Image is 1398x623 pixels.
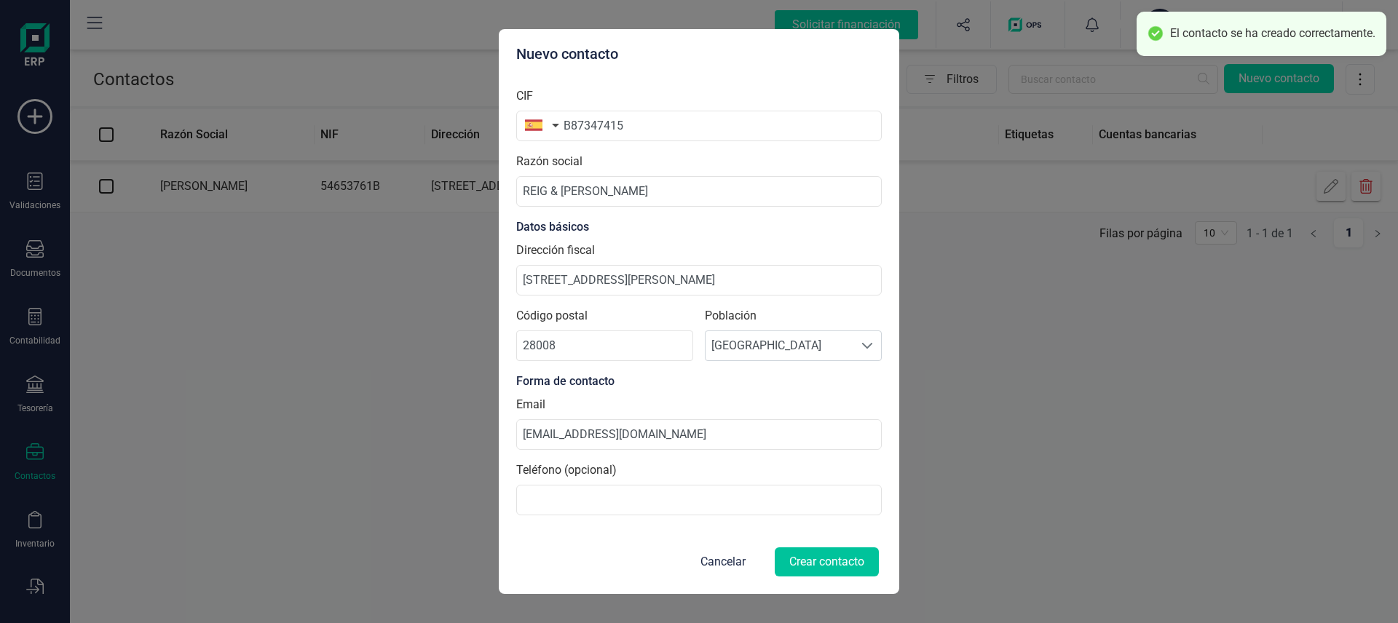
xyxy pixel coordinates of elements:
[1170,26,1375,41] div: El contacto se ha creado correctamente.
[706,331,853,360] span: [GEOGRAPHIC_DATA]
[516,461,617,479] label: Teléfono (opcional)
[516,242,595,259] label: Dirección fiscal
[516,153,582,170] label: Razón social
[775,547,879,576] button: Crear contacto
[516,44,882,64] div: Nuevo contacto
[516,87,533,105] label: CIF
[516,218,882,236] div: Datos básicos
[683,544,763,579] button: Cancelar
[516,396,545,413] label: Email
[516,307,693,325] label: Código postal
[516,373,882,390] div: Forma de contacto
[705,307,882,325] label: Población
